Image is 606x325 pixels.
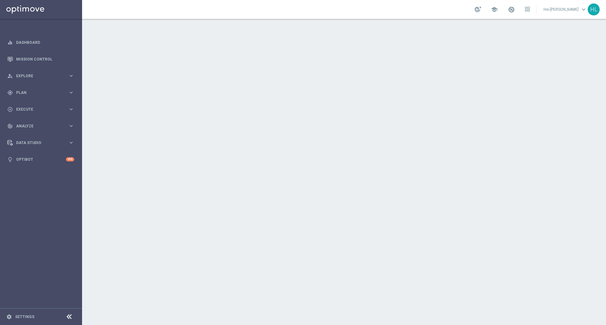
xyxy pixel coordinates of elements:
[68,123,74,129] i: keyboard_arrow_right
[16,74,68,78] span: Explore
[7,34,74,51] div: Dashboard
[491,6,498,13] span: school
[16,107,68,111] span: Execute
[7,124,74,129] button: track_changes Analyze keyboard_arrow_right
[7,40,74,45] button: equalizer Dashboard
[7,123,13,129] i: track_changes
[16,91,68,95] span: Plan
[580,6,587,13] span: keyboard_arrow_down
[16,124,68,128] span: Analyze
[16,51,74,67] a: Mission Control
[68,106,74,112] i: keyboard_arrow_right
[68,73,74,79] i: keyboard_arrow_right
[16,151,66,168] a: Optibot
[7,151,74,168] div: Optibot
[7,40,13,45] i: equalizer
[7,57,74,62] button: Mission Control
[7,73,13,79] i: person_search
[7,73,74,78] button: person_search Explore keyboard_arrow_right
[7,140,74,145] button: Data Studio keyboard_arrow_right
[66,157,74,161] div: +10
[543,5,588,14] a: Hsi-[PERSON_NAME]keyboard_arrow_down
[7,90,68,96] div: Plan
[7,123,68,129] div: Analyze
[6,314,12,320] i: settings
[68,90,74,96] i: keyboard_arrow_right
[7,90,13,96] i: gps_fixed
[588,3,600,15] div: HL
[68,140,74,146] i: keyboard_arrow_right
[7,140,68,146] div: Data Studio
[7,107,74,112] button: play_circle_outline Execute keyboard_arrow_right
[7,90,74,95] button: gps_fixed Plan keyboard_arrow_right
[7,157,13,162] i: lightbulb
[7,73,68,79] div: Explore
[7,157,74,162] button: lightbulb Optibot +10
[7,107,13,112] i: play_circle_outline
[7,51,74,67] div: Mission Control
[15,315,34,319] a: Settings
[16,34,74,51] a: Dashboard
[16,141,68,145] span: Data Studio
[7,107,68,112] div: Execute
